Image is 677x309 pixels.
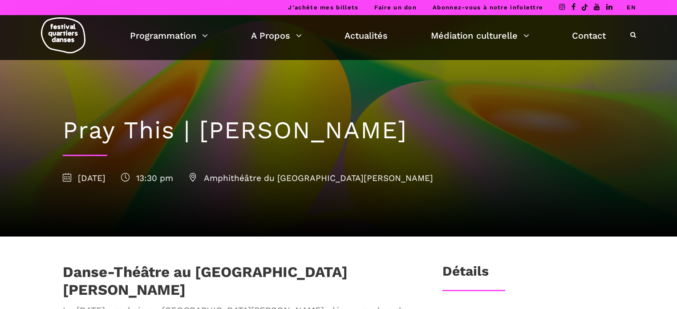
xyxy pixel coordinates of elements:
[433,4,543,11] a: Abonnez-vous à notre infolettre
[442,263,489,285] h3: Détails
[41,17,85,53] img: logo-fqd-med
[63,263,413,298] h1: Danse-Théâtre au [GEOGRAPHIC_DATA][PERSON_NAME]
[345,28,388,43] a: Actualités
[572,28,606,43] a: Contact
[189,173,433,183] span: Amphithéâtre du [GEOGRAPHIC_DATA][PERSON_NAME]
[431,28,529,43] a: Médiation culturelle
[374,4,417,11] a: Faire un don
[63,173,105,183] span: [DATE]
[130,28,208,43] a: Programmation
[63,116,615,145] h1: Pray This | [PERSON_NAME]
[121,173,173,183] span: 13:30 pm
[627,4,636,11] a: EN
[251,28,302,43] a: A Propos
[288,4,358,11] a: J’achète mes billets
